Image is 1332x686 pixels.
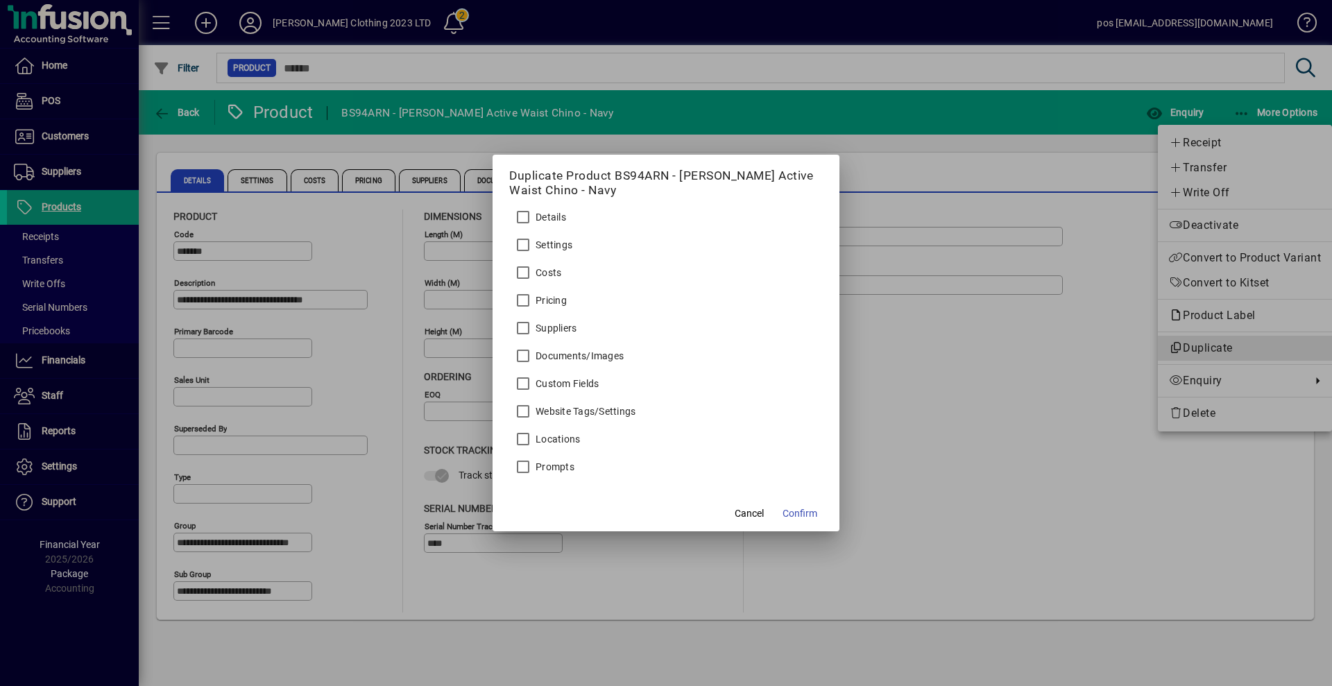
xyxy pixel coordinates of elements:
label: Costs [533,266,561,280]
label: Locations [533,432,580,446]
button: Cancel [727,501,771,526]
label: Suppliers [533,321,577,335]
label: Documents/Images [533,349,624,363]
label: Website Tags/Settings [533,404,635,418]
span: Confirm [783,506,817,521]
h5: Duplicate Product BS94ARN - [PERSON_NAME] Active Waist Chino - Navy [509,169,823,198]
span: Cancel [735,506,764,521]
label: Custom Fields [533,377,599,391]
label: Pricing [533,293,567,307]
label: Prompts [533,460,574,474]
button: Confirm [777,501,823,526]
label: Settings [533,238,572,252]
label: Details [533,210,566,224]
